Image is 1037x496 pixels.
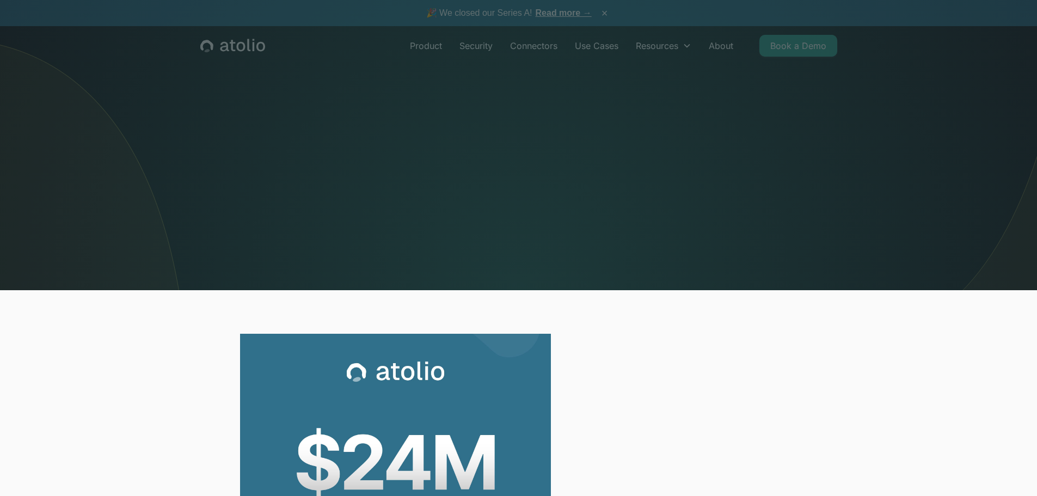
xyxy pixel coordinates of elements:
[451,35,501,57] a: Security
[636,39,678,52] div: Resources
[200,39,265,53] a: home
[598,7,611,19] button: ×
[536,8,592,17] a: Read more →
[501,35,566,57] a: Connectors
[566,35,627,57] a: Use Cases
[759,35,837,57] a: Book a Demo
[627,35,700,57] div: Resources
[700,35,742,57] a: About
[426,7,592,20] span: 🎉 We closed our Series A!
[401,35,451,57] a: Product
